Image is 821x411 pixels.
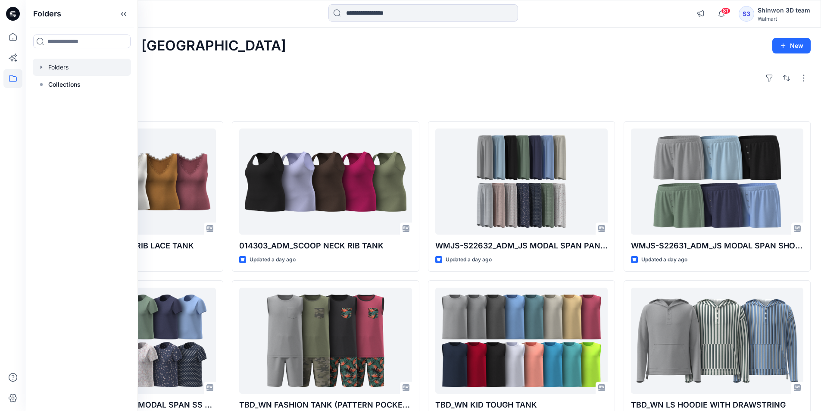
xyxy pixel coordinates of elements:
[239,129,412,235] a: 014303_ADM_SCOOP NECK RIB TANK
[239,240,412,252] p: 014303_ADM_SCOOP NECK RIB TANK
[435,288,608,394] a: TBD_WN KID TOUGH TANK
[250,255,296,264] p: Updated a day ago
[435,240,608,252] p: WMJS-S22632_ADM_JS MODAL SPAN PANTS
[239,399,412,411] p: TBD_WN FASHION TANK (PATTERN POCKET CONTR BINDING)
[48,79,81,90] p: Collections
[631,288,803,394] a: TBD_WN LS HOODIE WITH DRAWSTRING
[758,5,810,16] div: Shinwon 3D team
[758,16,810,22] div: Walmart
[435,399,608,411] p: TBD_WN KID TOUGH TANK
[631,240,803,252] p: WMJS-S22631_ADM_JS MODAL SPAN SHORTS
[721,7,730,14] span: 81
[36,38,286,54] h2: Welcome back, [GEOGRAPHIC_DATA]
[631,129,803,235] a: WMJS-S22631_ADM_JS MODAL SPAN SHORTS
[641,255,687,264] p: Updated a day ago
[239,288,412,394] a: TBD_WN FASHION TANK (PATTERN POCKET CONTR BINDING)
[772,38,811,53] button: New
[36,102,811,113] h4: Styles
[631,399,803,411] p: TBD_WN LS HOODIE WITH DRAWSTRING
[446,255,492,264] p: Updated a day ago
[739,6,754,22] div: S3
[435,129,608,235] a: WMJS-S22632_ADM_JS MODAL SPAN PANTS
